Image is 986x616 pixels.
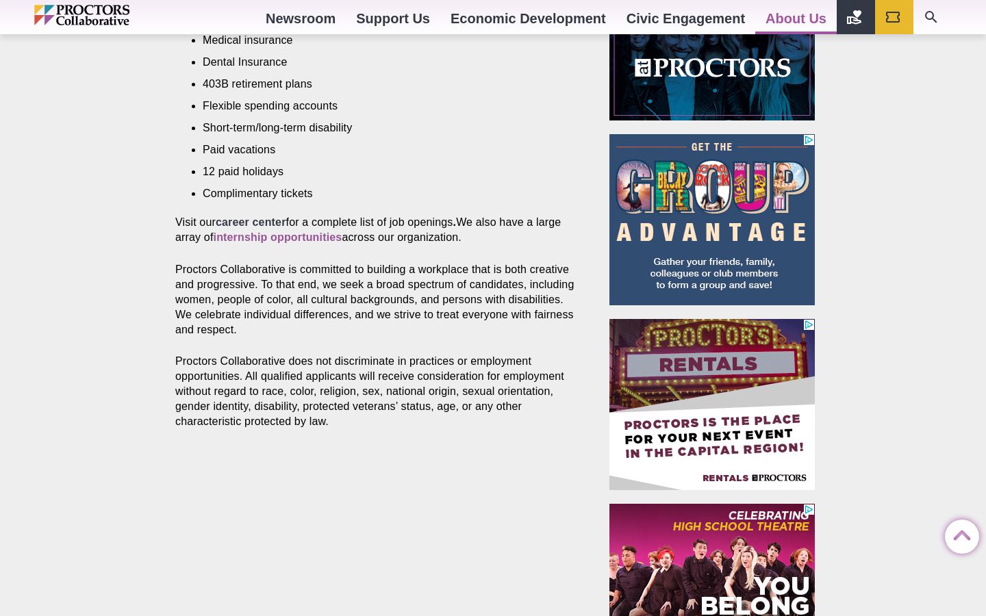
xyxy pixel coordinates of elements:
strong: . [453,216,457,228]
li: 12 paid holidays [203,164,557,179]
p: Proctors Collaborative is committed to building a workplace that is both creative and progressive... [175,262,578,337]
li: Short-term/long-term disability [203,120,557,136]
li: Flexible spending accounts [203,99,557,114]
a: career center [216,216,286,228]
li: Dental Insurance [203,55,557,70]
li: 403B retirement plans [203,77,557,92]
a: internship opportunities [214,231,342,243]
li: Paid vacations [203,142,557,157]
iframe: Advertisement [609,134,815,305]
a: Back to Top [945,520,972,548]
li: Medical insurance [203,33,557,48]
iframe: Advertisement [609,319,815,490]
p: Visit our for a complete list of job openings We also have a large array of across our organization. [175,215,578,245]
p: Proctors Collaborative does not discriminate in practices or employment opportunities. All qualif... [175,354,578,429]
li: Complimentary tickets [203,186,557,201]
img: Proctors logo [34,5,188,25]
